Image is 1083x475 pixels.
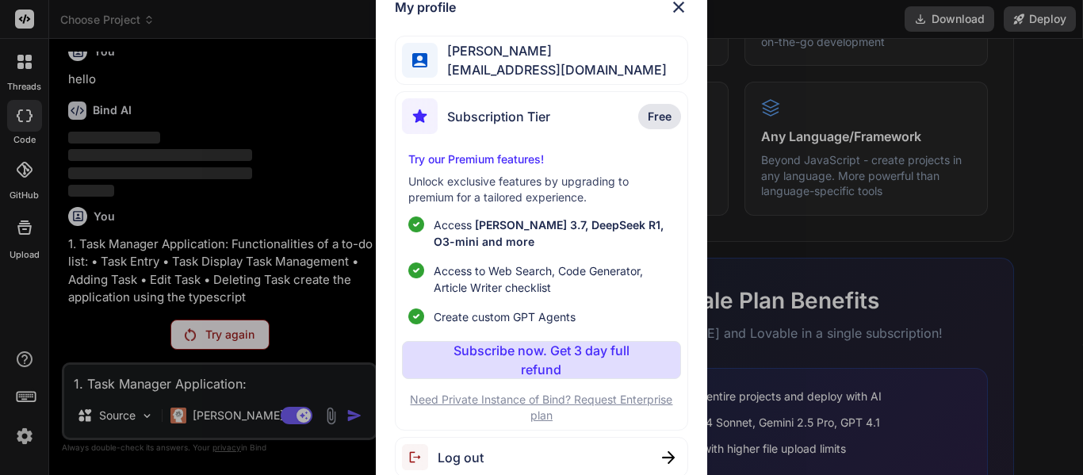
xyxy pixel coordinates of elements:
[433,341,649,379] p: Subscribe now. Get 3 day full refund
[408,151,674,167] p: Try our Premium features!
[402,444,438,470] img: logout
[438,41,667,60] span: [PERSON_NAME]
[434,216,674,250] p: Access
[408,262,424,278] img: checklist
[434,262,674,296] span: Access to Web Search, Code Generator, Article Writer checklist
[434,308,576,325] span: Create custom GPT Agents
[412,53,427,68] img: profile
[438,448,484,467] span: Log out
[408,308,424,324] img: checklist
[402,98,438,134] img: subscription
[408,216,424,232] img: checklist
[662,451,675,464] img: close
[402,392,680,423] p: Need Private Instance of Bind? Request Enterprise plan
[447,107,550,126] span: Subscription Tier
[438,60,667,79] span: [EMAIL_ADDRESS][DOMAIN_NAME]
[648,109,672,124] span: Free
[408,174,674,205] p: Unlock exclusive features by upgrading to premium for a tailored experience.
[402,341,680,379] button: Subscribe now. Get 3 day full refund
[434,218,664,248] span: [PERSON_NAME] 3.7, DeepSeek R1, O3-mini and more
